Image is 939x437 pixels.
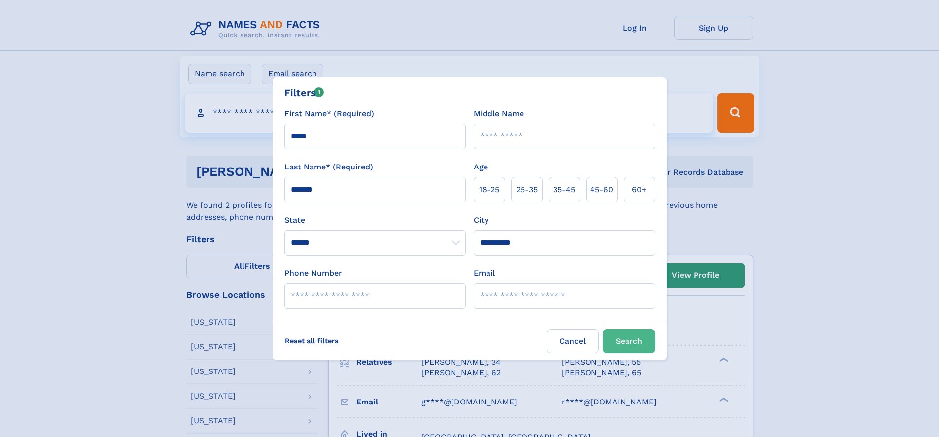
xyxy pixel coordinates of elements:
[284,161,373,173] label: Last Name* (Required)
[632,184,647,196] span: 60+
[474,161,488,173] label: Age
[284,268,342,279] label: Phone Number
[474,214,488,226] label: City
[284,85,324,100] div: Filters
[474,108,524,120] label: Middle Name
[547,329,599,353] label: Cancel
[474,268,495,279] label: Email
[284,214,466,226] label: State
[553,184,575,196] span: 35‑45
[479,184,499,196] span: 18‑25
[284,108,374,120] label: First Name* (Required)
[590,184,613,196] span: 45‑60
[278,329,345,353] label: Reset all filters
[516,184,538,196] span: 25‑35
[603,329,655,353] button: Search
